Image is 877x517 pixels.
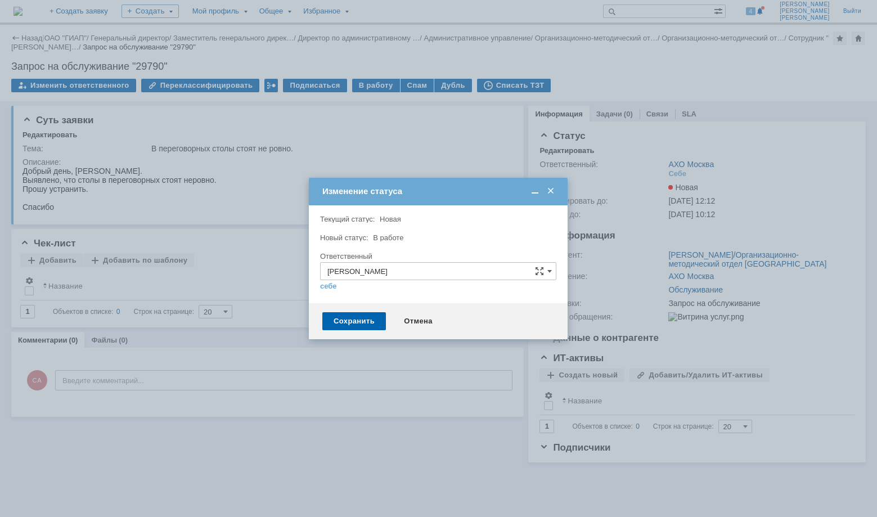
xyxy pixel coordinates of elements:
span: Закрыть [545,186,556,196]
span: Новая [380,215,401,223]
span: В работе [373,233,403,242]
span: Сложная форма [535,267,544,276]
label: Текущий статус: [320,215,375,223]
label: Новый статус: [320,233,368,242]
a: себе [320,282,337,291]
div: Изменение статуса [322,186,556,196]
span: Свернуть (Ctrl + M) [529,186,541,196]
div: Ответственный [320,253,554,260]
